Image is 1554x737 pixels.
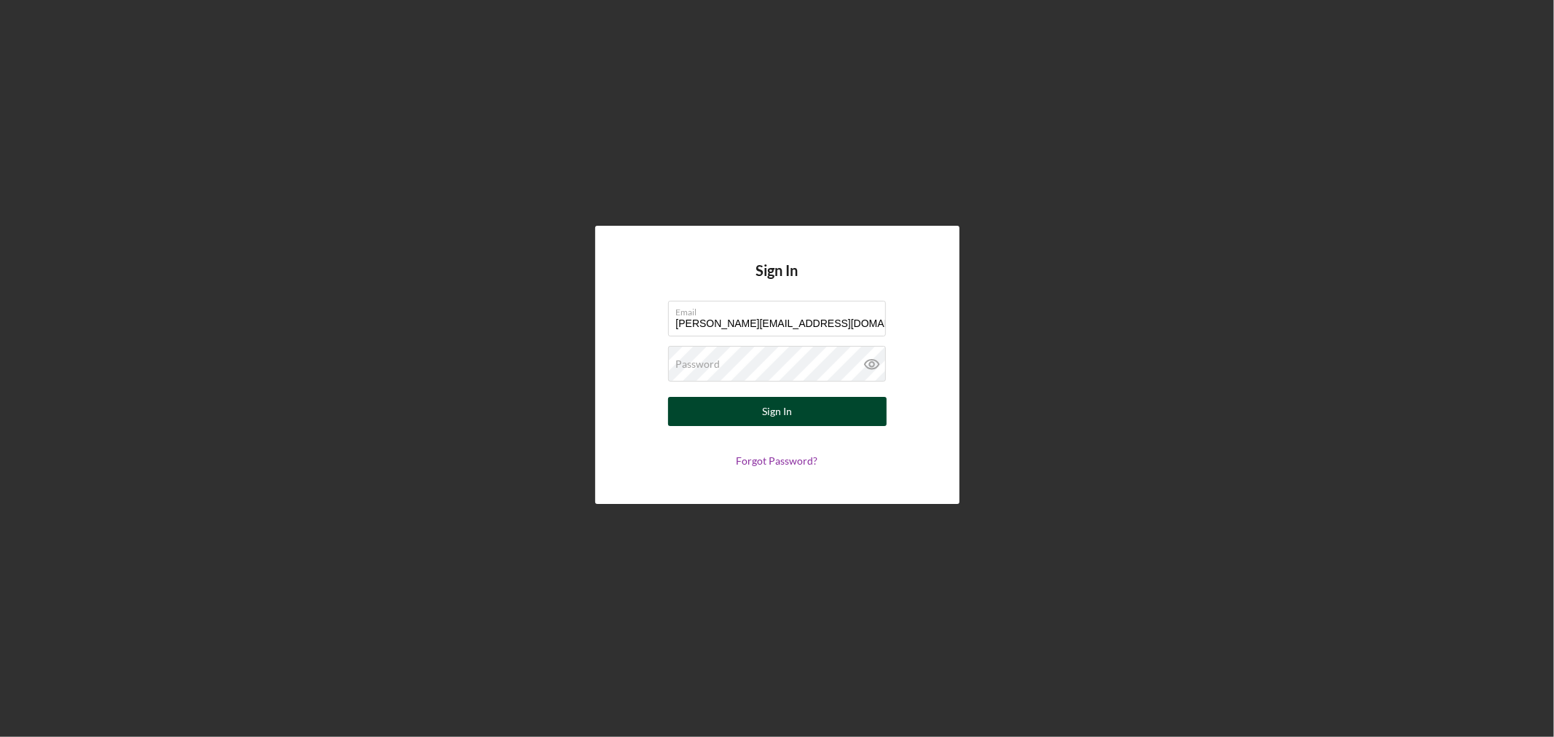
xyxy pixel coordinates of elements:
a: Forgot Password? [737,454,818,467]
label: Email [676,301,886,318]
button: Sign In [668,397,887,426]
h4: Sign In [756,262,798,301]
label: Password [676,358,721,370]
div: Sign In [762,397,792,426]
